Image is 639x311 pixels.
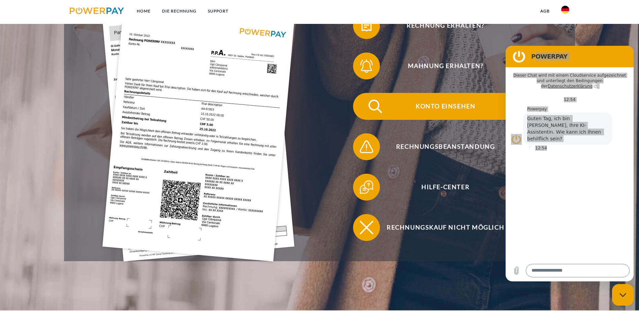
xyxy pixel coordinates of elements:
button: Rechnungskauf nicht möglich [353,214,528,241]
iframe: Schaltfläche zum Öffnen des Messaging-Fensters; Konversation läuft [612,284,634,306]
span: Rechnungsbeanstandung [363,133,528,160]
img: logo-powerpay.svg [70,7,124,14]
span: Konto einsehen [363,93,528,120]
img: qb_help.svg [358,179,375,196]
span: Hilfe-Center [363,174,528,201]
span: Rechnung erhalten? [363,12,528,39]
a: agb [535,5,555,17]
button: Rechnungsbeanstandung [353,133,528,160]
button: Mahnung erhalten? [353,53,528,79]
a: DIE RECHNUNG [156,5,202,17]
a: SUPPORT [202,5,234,17]
button: Konto einsehen [353,93,528,120]
button: Rechnung erhalten? [353,12,528,39]
img: qb_close.svg [358,219,375,236]
img: qb_bill.svg [358,17,375,34]
a: Home [131,5,156,17]
iframe: Messaging-Fenster [506,46,634,281]
img: qb_warning.svg [358,138,375,155]
img: de [561,6,569,14]
img: single_invoice_powerpay_de.jpg [102,5,294,262]
button: Hilfe-Center [353,174,528,201]
span: Rechnungskauf nicht möglich [363,214,528,241]
img: qb_bell.svg [358,58,375,74]
span: Mahnung erhalten? [363,53,528,79]
img: qb_search.svg [367,98,384,115]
